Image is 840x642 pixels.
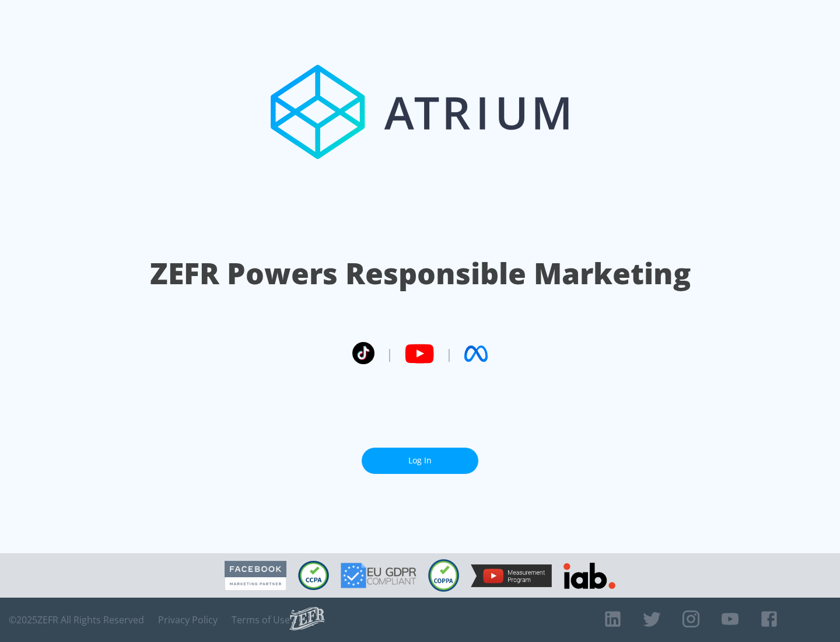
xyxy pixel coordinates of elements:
img: IAB [563,563,615,589]
a: Terms of Use [232,614,290,626]
img: Facebook Marketing Partner [225,561,286,591]
span: | [386,345,393,362]
img: GDPR Compliant [341,563,416,588]
img: CCPA Compliant [298,561,329,590]
img: COPPA Compliant [428,559,459,592]
img: YouTube Measurement Program [471,564,552,587]
a: Privacy Policy [158,614,218,626]
h1: ZEFR Powers Responsible Marketing [150,253,691,294]
a: Log In [362,448,478,474]
span: | [446,345,453,362]
span: © 2025 ZEFR All Rights Reserved [9,614,144,626]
